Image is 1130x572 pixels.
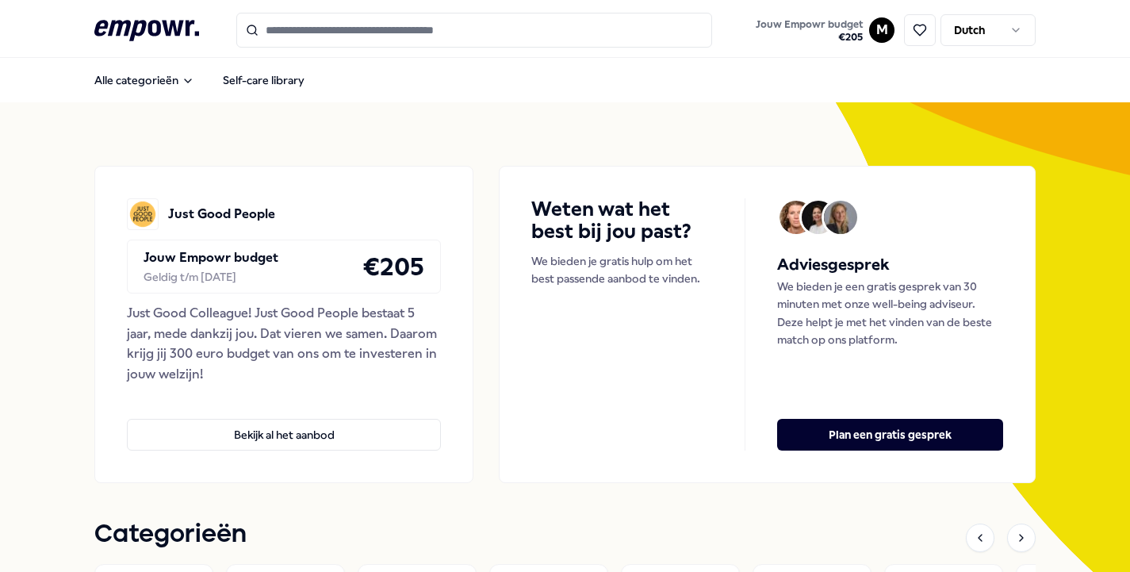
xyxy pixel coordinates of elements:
p: We bieden je een gratis gesprek van 30 minuten met onze well-being adviseur. Deze helpt je met he... [777,278,1004,349]
h4: Weten wat het best bij jou past? [531,198,712,243]
img: Avatar [802,201,835,234]
input: Search for products, categories or subcategories [236,13,712,48]
p: We bieden je gratis hulp om het best passende aanbod te vinden. [531,252,712,288]
button: Alle categorieën [82,64,207,96]
div: Just Good Colleague! Just Good People bestaat 5 jaar, mede dankzij jou. Dat vieren we samen. Daar... [127,303,442,384]
h5: Adviesgesprek [777,252,1004,278]
nav: Main [82,64,317,96]
a: Jouw Empowr budget€205 [749,13,869,47]
h1: Categorieën [94,515,247,555]
button: Bekijk al het aanbod [127,419,442,451]
div: Geldig t/m [DATE] [144,268,278,286]
span: € 205 [756,31,863,44]
button: Jouw Empowr budget€205 [753,15,866,47]
p: Jouw Empowr budget [144,248,278,268]
button: Plan een gratis gesprek [777,419,1004,451]
button: M [869,17,894,43]
img: Avatar [824,201,857,234]
span: Jouw Empowr budget [756,18,863,31]
a: Bekijk al het aanbod [127,393,442,451]
p: Just Good People [168,204,275,225]
img: Just Good People [127,198,159,230]
h4: € 205 [362,247,424,286]
a: Self-care library [210,64,317,96]
img: Avatar [780,201,813,234]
